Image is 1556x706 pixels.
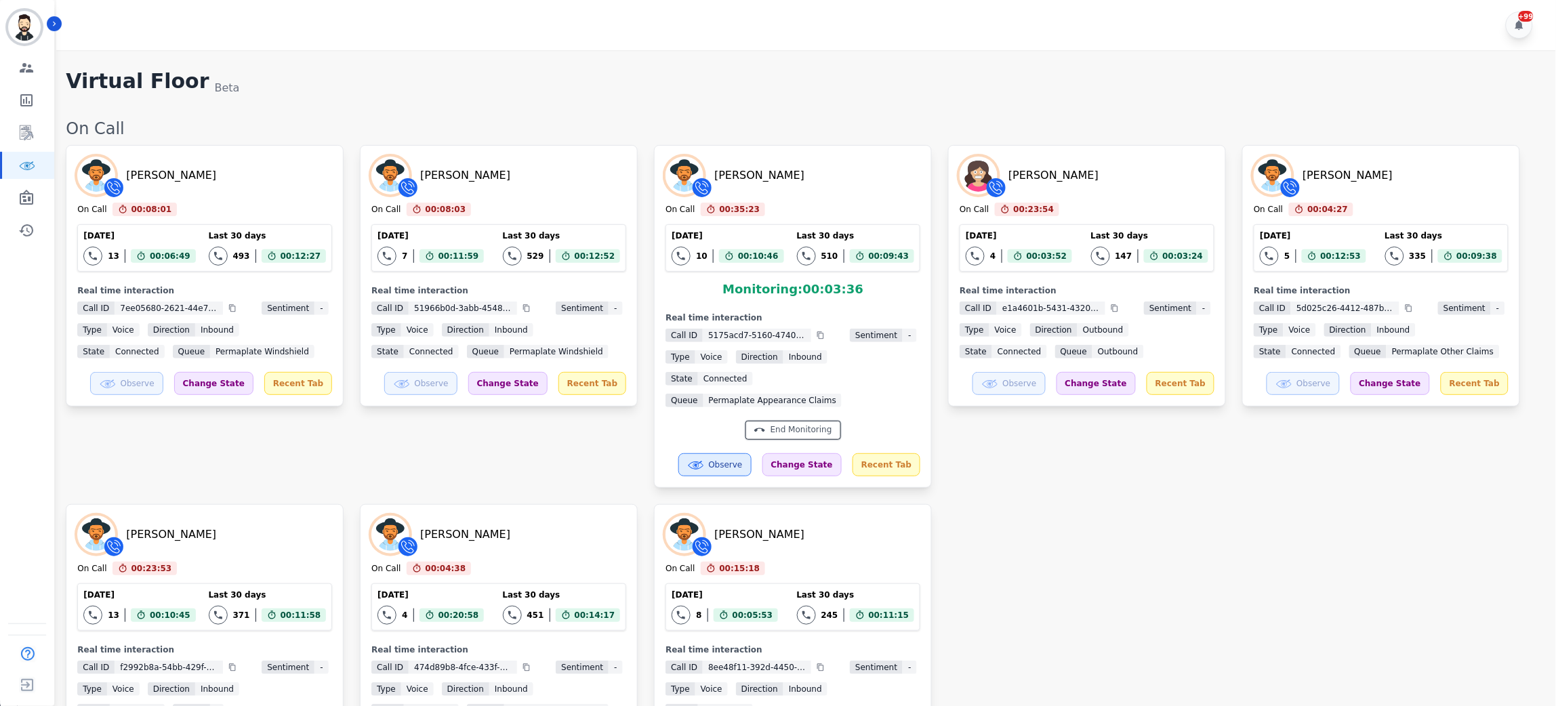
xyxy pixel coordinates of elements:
span: 00:23:54 [1014,203,1055,216]
span: voice [695,682,728,696]
span: Type [666,682,695,696]
span: Queue [467,345,504,358]
div: Real time interaction [666,644,920,655]
span: inbound [195,323,239,337]
div: Last 30 days [209,589,327,600]
div: On Call [66,118,1542,140]
span: inbound [489,323,533,337]
button: Observe [1267,372,1340,395]
div: 529 [527,251,544,262]
span: 00:04:38 [426,562,466,575]
span: - [609,302,622,315]
div: [DATE] [83,230,195,241]
span: 00:23:53 [131,562,172,575]
div: [PERSON_NAME] [126,526,216,543]
div: Last 30 days [209,230,327,241]
span: Direction [148,323,195,337]
span: Permaplate Windshield [504,345,609,358]
div: 147 [1115,251,1132,262]
div: On Call [960,204,989,216]
div: Change State [174,372,253,395]
span: inbound [783,682,827,696]
span: Sentiment [850,329,903,342]
span: Observe [1003,378,1037,389]
div: 4 [402,610,407,621]
span: Direction [1030,323,1078,337]
span: 00:11:58 [281,608,321,622]
div: 7 [402,251,407,262]
div: Recent Tab [558,372,626,395]
span: Sentiment [850,661,903,674]
div: Change State [1351,372,1430,395]
span: 00:08:03 [426,203,466,216]
div: On Call [77,204,106,216]
div: [PERSON_NAME] [1008,167,1099,184]
span: Direction [736,350,783,364]
div: Monitoring: 00:03:36 [672,280,914,299]
span: 00:04:27 [1308,203,1349,216]
span: Direction [1324,323,1372,337]
span: Type [371,323,401,337]
span: 00:05:53 [733,608,773,622]
span: - [1197,302,1210,315]
div: Change State [468,372,548,395]
span: 00:06:49 [150,249,190,263]
img: Avatar [1254,157,1292,194]
span: Outbound [1092,345,1144,358]
span: Queue [666,394,703,407]
div: Beta [215,80,240,96]
span: 7ee05680-2621-44e7-85cb-ccf54a809a48 [115,302,223,315]
span: Direction [736,682,783,696]
span: Sentiment [556,302,609,315]
span: - [314,661,328,674]
span: 00:12:53 [1321,249,1361,263]
img: Avatar [77,516,115,554]
div: 371 [233,610,250,621]
span: Call ID [1254,302,1291,315]
span: inbound [489,682,533,696]
span: Permaplate Windshield [210,345,314,358]
span: Type [1254,323,1284,337]
span: State [77,345,110,358]
div: [PERSON_NAME] [126,167,216,184]
span: connected [698,372,753,386]
span: 00:08:01 [131,203,172,216]
span: - [1491,302,1504,315]
div: Real time interaction [77,644,332,655]
div: [DATE] [966,230,1072,241]
span: Direction [442,682,489,696]
div: Real time interaction [77,285,332,296]
div: Recent Tab [264,372,332,395]
div: 493 [233,251,250,262]
span: 00:03:52 [1027,249,1067,263]
span: 51966b0d-3abb-4548-aa75-5c8fa23bb643 [409,302,517,315]
span: 00:11:15 [869,608,909,622]
div: On Call [371,204,401,216]
span: connected [404,345,459,358]
div: [PERSON_NAME] [420,167,510,184]
span: State [666,372,698,386]
span: Queue [1055,345,1092,358]
div: [DATE] [377,230,484,241]
span: - [903,329,916,342]
div: 510 [821,251,838,262]
button: Observe [972,372,1046,395]
div: 451 [527,610,544,621]
span: Call ID [960,302,997,315]
span: 8ee48f11-392d-4450-a539-25607893a376 [703,661,811,674]
span: Observe [1297,378,1331,389]
div: [PERSON_NAME] [714,167,804,184]
div: [DATE] [672,230,783,241]
div: +99 [1519,11,1534,22]
span: Call ID [666,661,703,674]
span: e1a4601b-5431-4320-bd22-44b65a08ec60 [997,302,1105,315]
span: connected [1286,345,1341,358]
div: Recent Tab [853,453,920,476]
span: 00:03:24 [1163,249,1204,263]
span: Call ID [371,661,409,674]
div: [PERSON_NAME] [420,526,510,543]
span: Queue [173,345,210,358]
span: voice [1284,323,1316,337]
div: [DATE] [672,589,778,600]
span: connected [992,345,1047,358]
